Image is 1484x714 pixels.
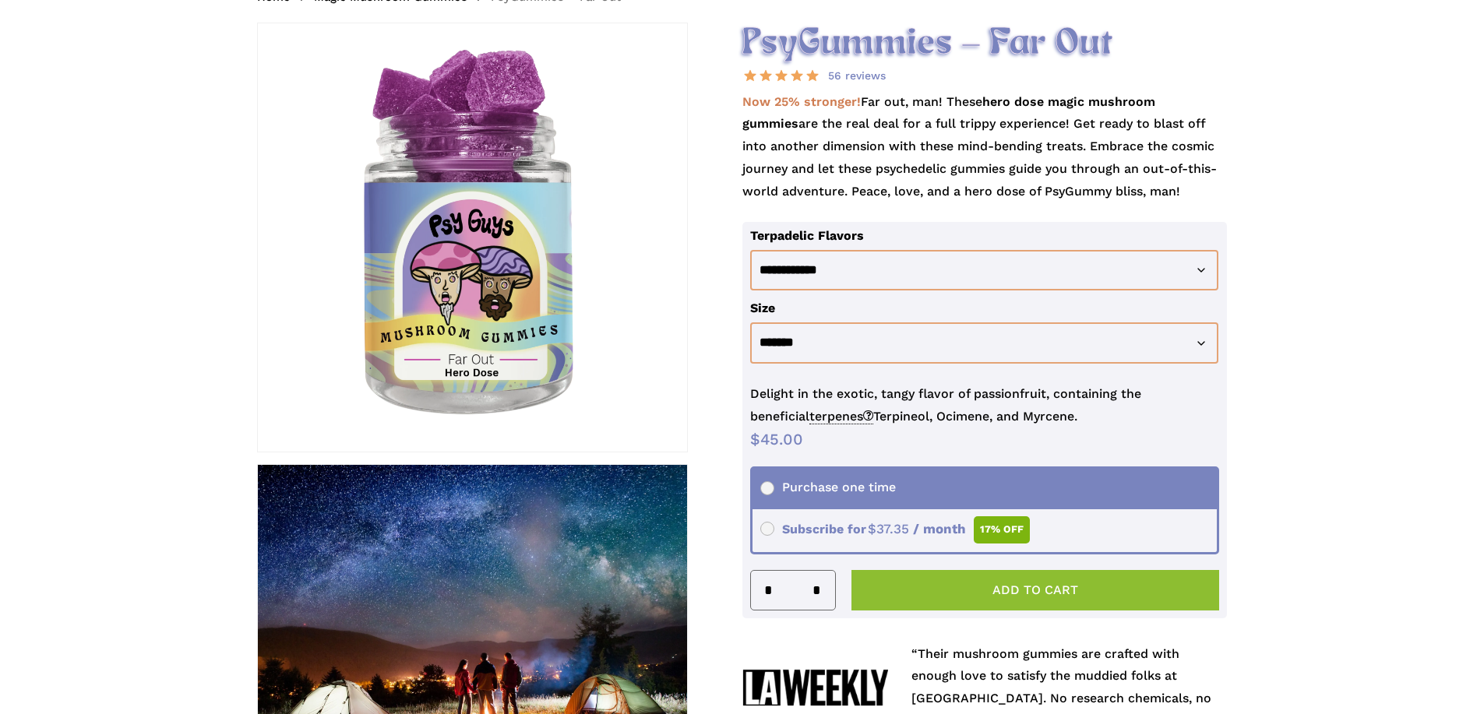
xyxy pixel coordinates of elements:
span: $ [868,521,876,536]
input: Product quantity [777,571,807,610]
span: 37.35 [868,521,909,536]
span: / month [913,521,966,536]
span: Subscribe for [760,522,1031,536]
span: $ [750,430,760,448]
p: Delight in the exotic, tangy flavor of passionfruit, containing the beneficial Terpineol, Ocimene... [750,383,1220,428]
bdi: 45.00 [750,430,803,448]
img: La Weekly Logo [742,669,888,706]
h2: PsyGummies – Far Out [742,23,1228,65]
label: Size [750,301,775,315]
button: Add to cart [851,570,1220,610]
label: Terpadelic Flavors [750,228,864,243]
strong: Now 25% stronger! [742,94,861,109]
span: Purchase one time [760,480,896,494]
p: Far out, man! These are the real deal for a full trippy experience! Get ready to blast off into a... [742,91,1228,222]
span: terpenes [809,409,873,424]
